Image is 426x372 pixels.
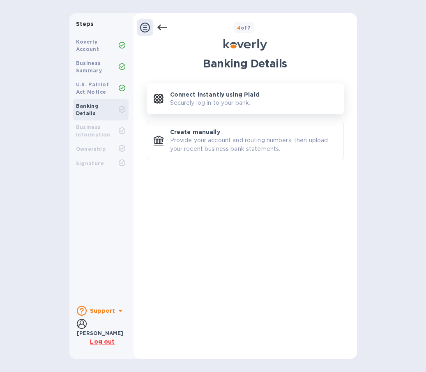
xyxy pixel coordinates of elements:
b: Banking Details [76,103,99,116]
b: [PERSON_NAME] [77,330,124,336]
p: Provide your account and routing numbers, then upload your recent business bank statements. [170,136,337,153]
p: Create manually [170,128,220,136]
button: Connect instantly using PlaidSecurely log in to your bank. [147,83,344,114]
b: U.S. Patriot Act Notice [76,81,109,95]
span: 4 [237,25,241,31]
button: Create manuallyProvide your account and routing numbers, then upload your recent business bank st... [147,121,344,160]
b: of 7 [237,25,251,31]
b: Steps [76,21,94,27]
b: Ownership [76,146,106,152]
u: Log out [90,338,115,345]
b: Business Information [76,124,111,138]
b: Koverly Account [76,39,99,52]
p: Securely log in to your bank. [170,99,251,107]
p: Connect instantly using Plaid [170,90,260,99]
b: Signature [76,160,104,166]
b: Business Summary [76,60,102,74]
h1: Banking Details [147,57,344,70]
b: Support [90,307,115,314]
